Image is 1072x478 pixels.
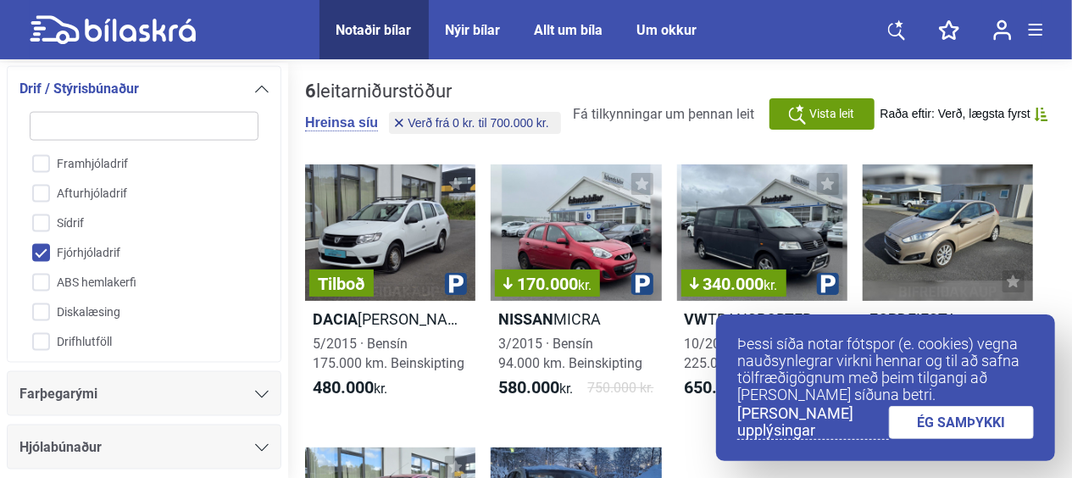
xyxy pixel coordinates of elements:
b: VW [685,310,708,328]
button: Verð frá 0 kr. til 700.000 kr. [389,112,561,134]
img: parking.png [817,273,839,295]
p: Þessi síða notar fótspor (e. cookies) vegna nauðsynlegrar virkni hennar og til að safna tölfræðig... [737,336,1034,403]
span: kr. [578,277,592,293]
a: Allt um bíla [535,22,603,38]
h2: TRANSPORTER [677,309,847,329]
span: Raða eftir: Verð, lægsta fyrst [880,107,1030,121]
img: user-login.svg [993,19,1012,41]
span: Verð frá 0 kr. til 700.000 kr. [408,117,549,129]
span: 750.000 kr. [588,378,654,398]
h2: MICRA [491,309,661,329]
button: Raða eftir: Verð, lægsta fyrst [880,107,1048,121]
a: [PERSON_NAME] upplýsingar [737,405,889,440]
b: 480.000 [313,377,374,397]
span: 5/2015 · Bensín 175.000 km. Beinskipting [313,336,464,371]
a: Um okkur [637,22,697,38]
button: Hreinsa síu [305,114,378,131]
a: ÉG SAMÞYKKI [889,406,1035,439]
span: kr. [498,378,573,398]
span: Drif / Stýrisbúnaður [19,77,139,101]
b: Nissan [498,310,553,328]
span: 340.000 [690,275,778,292]
span: Tilboð [318,275,365,292]
span: kr. [685,378,759,398]
a: FordFIESTA11/2015 · Bensín247.000 km. Sjálfskipting690.000kr. [863,164,1033,414]
b: Ford [870,310,908,328]
span: kr. [764,277,778,293]
span: Hjólabúnaður [19,436,102,459]
span: 170.000 [503,275,592,292]
b: Dacia [313,310,358,328]
span: Farþegarými [19,382,97,406]
img: parking.png [445,273,467,295]
img: parking.png [631,273,653,295]
a: Notaðir bílar [336,22,412,38]
h2: [PERSON_NAME] [305,309,475,329]
span: 10/2005 · Bensín 225.000 km. Sjálfskipting [685,336,838,371]
div: leitarniðurstöður [305,81,565,103]
span: Fá tilkynningar um þennan leit [574,106,755,122]
b: 6 [305,81,316,102]
a: 170.000kr.NissanMICRA3/2015 · Bensín94.000 km. Beinskipting580.000kr.750.000 kr. [491,164,661,414]
a: TilboðDacia[PERSON_NAME]5/2015 · Bensín175.000 km. Beinskipting480.000kr. [305,164,475,414]
a: 340.000kr.VWTRANSPORTER10/2005 · Bensín225.000 km. Sjálfskipting650.000kr.990.000 kr. [677,164,847,414]
span: 3/2015 · Bensín 94.000 km. Beinskipting [498,336,642,371]
a: Nýir bílar [446,22,501,38]
span: kr. [313,378,387,398]
h2: FIESTA [863,309,1033,329]
b: 580.000 [498,377,559,397]
span: Vista leit [809,105,854,123]
b: 650.000 [685,377,746,397]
